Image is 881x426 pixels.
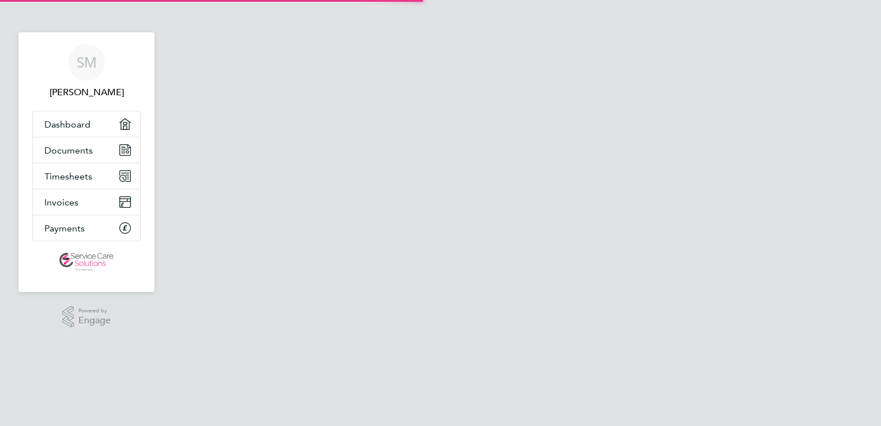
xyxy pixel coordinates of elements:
[44,197,78,208] span: Invoices
[33,163,140,189] a: Timesheets
[33,111,140,137] a: Dashboard
[33,189,140,215] a: Invoices
[33,137,140,163] a: Documents
[18,32,155,292] nav: Main navigation
[44,223,85,234] span: Payments
[78,316,111,326] span: Engage
[77,55,97,70] span: SM
[44,145,93,156] span: Documents
[32,85,141,99] span: Sian Morgan
[44,119,91,130] span: Dashboard
[33,215,140,241] a: Payments
[44,171,92,182] span: Timesheets
[32,44,141,99] a: SM[PERSON_NAME]
[32,253,141,271] a: Go to home page
[62,306,111,328] a: Powered byEngage
[78,306,111,316] span: Powered by
[59,253,114,271] img: servicecare-logo-retina.png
